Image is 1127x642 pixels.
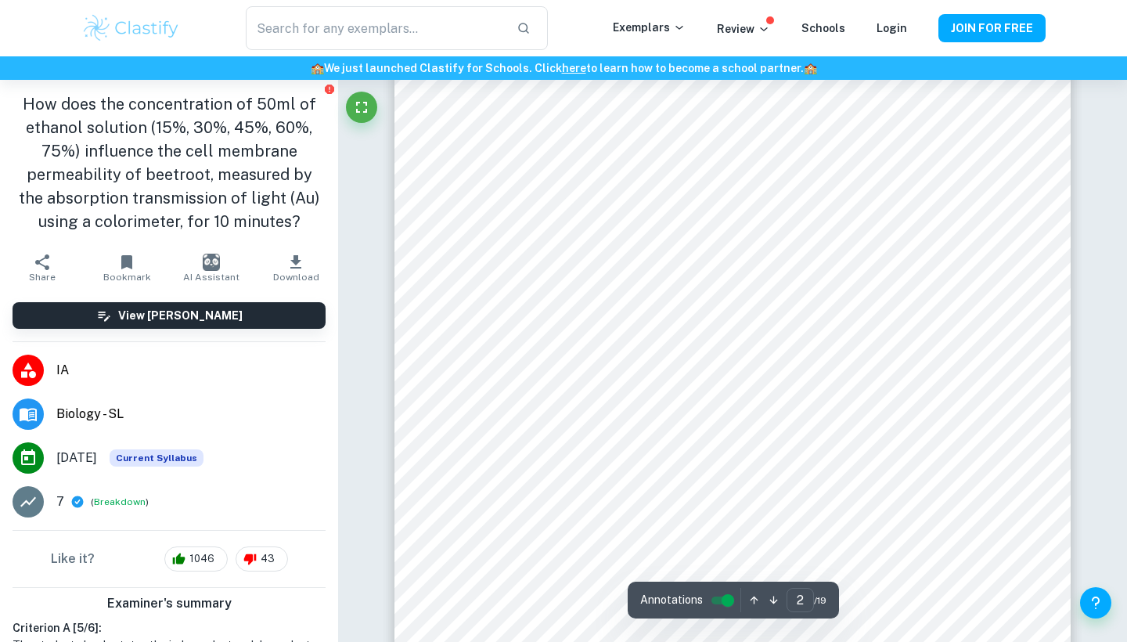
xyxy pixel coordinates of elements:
div: This exemplar is based on the current syllabus. Feel free to refer to it for inspiration/ideas wh... [110,449,203,467]
button: Fullscreen [346,92,377,123]
span: 🏫 [311,62,324,74]
span: 🏫 [804,62,817,74]
span: [DATE] [56,449,97,467]
button: Download [254,246,338,290]
h6: Examiner's summary [6,594,332,613]
h6: Like it? [51,550,95,568]
h1: How does the concentration of 50ml of ethanol solution (15%, 30%, 45%, 60%, 75%) influence the ce... [13,92,326,233]
span: Annotations [640,592,703,608]
a: here [562,62,586,74]
span: / 19 [814,593,826,608]
span: Biology - SL [56,405,326,424]
img: AI Assistant [203,254,220,271]
button: Breakdown [94,495,146,509]
img: Clastify logo [81,13,181,44]
span: 1046 [181,551,223,567]
input: Search for any exemplars... [246,6,504,50]
button: Bookmark [85,246,169,290]
span: Bookmark [103,272,151,283]
span: Share [29,272,56,283]
p: 7 [56,492,64,511]
span: Download [273,272,319,283]
span: Current Syllabus [110,449,203,467]
button: JOIN FOR FREE [938,14,1046,42]
button: View [PERSON_NAME] [13,302,326,329]
p: Review [717,20,770,38]
div: 43 [236,546,288,572]
h6: View [PERSON_NAME] [118,307,243,324]
button: AI Assistant [169,246,254,290]
span: 43 [252,551,283,567]
a: Login [877,22,907,34]
div: 1046 [164,546,228,572]
button: Report issue [323,83,335,95]
button: Help and Feedback [1080,587,1111,619]
a: Schools [801,22,845,34]
span: AI Assistant [183,272,239,283]
p: Exemplars [613,19,686,36]
h6: We just launched Clastify for Schools. Click to learn how to become a school partner. [3,60,1124,77]
span: IA [56,361,326,380]
h6: Criterion A [ 5 / 6 ]: [13,619,326,637]
span: ( ) [91,495,149,510]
